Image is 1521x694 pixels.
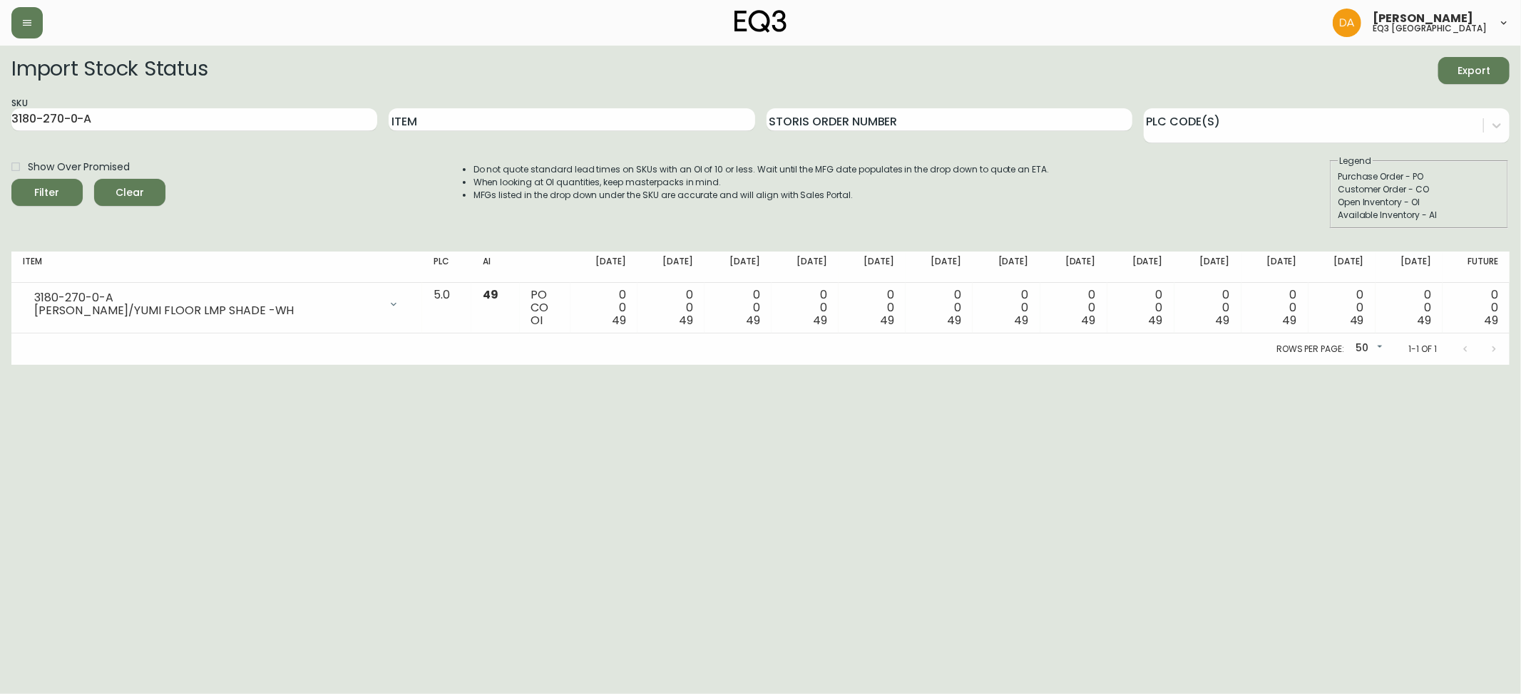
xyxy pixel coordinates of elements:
th: [DATE] [1174,252,1241,283]
th: [DATE] [839,252,906,283]
th: [DATE] [772,252,839,283]
div: 0 0 [649,289,693,327]
span: 49 [1350,312,1364,328]
div: 3180-270-0-A[PERSON_NAME]/YUMI FLOOR LMP SHADE -WH [23,289,411,320]
img: logo [734,10,787,33]
button: Clear [94,179,165,206]
div: 0 0 [1320,289,1364,327]
span: 49 [880,312,894,328]
div: 3180-270-0-A [34,291,379,304]
span: 49 [679,312,693,328]
td: 5.0 [422,283,471,333]
button: Filter [11,179,83,206]
div: 0 0 [1052,289,1096,327]
div: Purchase Order - PO [1338,170,1500,183]
th: Item [11,252,422,283]
div: 0 0 [984,289,1028,327]
img: dd1a7e8db21a0ac8adbf82b84ca05374 [1333,9,1361,37]
span: 49 [1484,312,1498,328]
div: 0 0 [1119,289,1163,327]
th: [DATE] [973,252,1040,283]
li: Do not quote standard lead times on SKUs with an OI of 10 or less. Wait until the MFG date popula... [473,163,1050,176]
div: Open Inventory - OI [1338,196,1500,209]
div: 0 0 [716,289,760,327]
span: Show Over Promised [28,160,130,175]
div: Customer Order - CO [1338,183,1500,196]
li: MFGs listed in the drop down under the SKU are accurate and will align with Sales Portal. [473,189,1050,202]
span: 49 [1015,312,1029,328]
span: 49 [1283,312,1297,328]
h5: eq3 [GEOGRAPHIC_DATA] [1373,24,1487,33]
th: [DATE] [570,252,637,283]
span: Export [1450,62,1498,80]
span: 49 [1082,312,1096,328]
div: 0 0 [1387,289,1431,327]
th: [DATE] [1107,252,1174,283]
p: 1-1 of 1 [1408,343,1437,356]
div: 0 0 [1186,289,1230,327]
span: 49 [813,312,827,328]
span: 49 [1149,312,1163,328]
div: 0 0 [917,289,961,327]
th: [DATE] [1040,252,1107,283]
span: Clear [106,184,154,202]
div: 50 [1350,337,1386,361]
div: 0 0 [850,289,894,327]
div: 0 0 [1454,289,1498,327]
h2: Import Stock Status [11,57,208,84]
div: 0 0 [783,289,827,327]
span: 49 [1216,312,1230,328]
th: AI [471,252,520,283]
span: 49 [746,312,760,328]
legend: Legend [1338,155,1373,167]
div: 0 0 [1253,289,1297,327]
li: When looking at OI quantities, keep masterpacks in mind. [473,176,1050,189]
th: [DATE] [1376,252,1443,283]
div: Available Inventory - AI [1338,209,1500,222]
th: [DATE] [1241,252,1309,283]
span: 49 [483,286,498,303]
th: [DATE] [637,252,705,283]
div: PO CO [531,289,560,327]
th: [DATE] [1309,252,1376,283]
th: PLC [422,252,471,283]
span: OI [531,312,543,328]
button: Export [1438,57,1510,84]
span: 49 [948,312,962,328]
div: [PERSON_NAME]/YUMI FLOOR LMP SHADE -WH [34,304,379,317]
span: 49 [1417,312,1431,328]
div: 0 0 [582,289,626,327]
th: [DATE] [705,252,772,283]
span: 49 [612,312,626,328]
p: Rows per page: [1276,343,1344,356]
span: [PERSON_NAME] [1373,13,1473,24]
th: [DATE] [906,252,973,283]
th: Future [1443,252,1510,283]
